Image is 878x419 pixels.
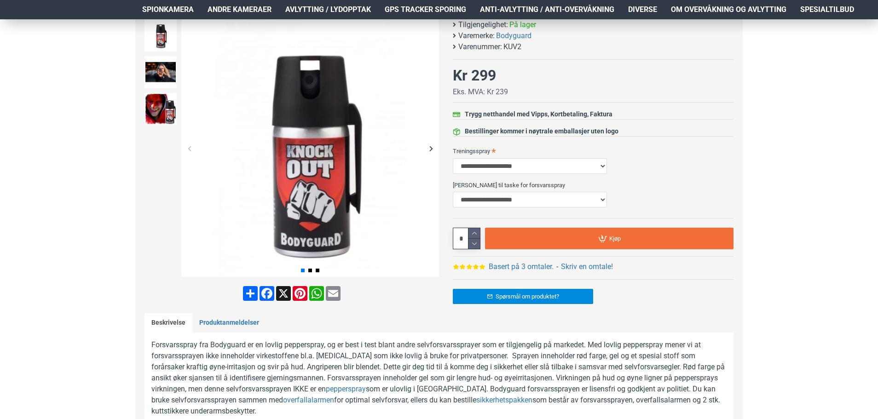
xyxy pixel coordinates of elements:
a: sikkerhetspakken [476,395,532,406]
a: Basert på 3 omtaler. [489,261,554,272]
img: Forsvarsspray - Lovlig Pepperspray - SpyGadgets.no [144,93,177,125]
p: Forsvarsspray fra Bodyguard er en lovlig pepperspray, og er best i test blant andre selvforsvarss... [151,339,727,417]
div: Next slide [423,140,439,156]
b: Varenummer: [458,41,502,52]
img: Forsvarsspray - Lovlig Pepperspray - SpyGadgets.no [181,19,439,277]
a: Bodyguard [496,30,531,41]
a: overfallalarmen [283,395,334,406]
a: X [275,286,292,301]
span: Andre kameraer [208,4,271,15]
div: Kr 299 [453,64,496,86]
span: Avlytting / Lydopptak [285,4,371,15]
a: Beskrivelse [144,313,192,333]
span: På lager [509,19,536,30]
label: Treningsspray [453,143,734,158]
a: Share [242,286,259,301]
span: Go to slide 3 [316,269,319,272]
a: WhatsApp [308,286,325,301]
b: Varemerke: [458,30,495,41]
span: Spesialtilbud [800,4,854,15]
a: pepperspray [326,384,366,395]
span: Kjøp [609,235,621,241]
div: Bestillinger kommer i nøytrale emballasjer uten logo [465,126,618,136]
span: Go to slide 2 [308,269,312,272]
img: Forsvarsspray - Lovlig Pepperspray - SpyGadgets.no [144,19,177,52]
div: Trygg netthandel med Vipps, Kortbetaling, Faktura [465,109,612,119]
a: Facebook [259,286,275,301]
label: [PERSON_NAME] til taske for forsvarsspray [453,178,734,192]
span: GPS Tracker Sporing [385,4,466,15]
span: Diverse [628,4,657,15]
img: Forsvarsspray - Lovlig Pepperspray - SpyGadgets.no [144,56,177,88]
a: Spørsmål om produktet? [453,289,593,304]
a: Email [325,286,341,301]
span: KUV2 [503,41,521,52]
b: Tilgjengelighet: [458,19,508,30]
b: - [556,262,558,271]
span: Om overvåkning og avlytting [671,4,786,15]
a: Produktanmeldelser [192,313,266,333]
span: Anti-avlytting / Anti-overvåkning [480,4,614,15]
span: Go to slide 1 [301,269,305,272]
a: Pinterest [292,286,308,301]
a: Skriv en omtale! [561,261,613,272]
div: Previous slide [181,140,197,156]
span: Spionkamera [142,4,194,15]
